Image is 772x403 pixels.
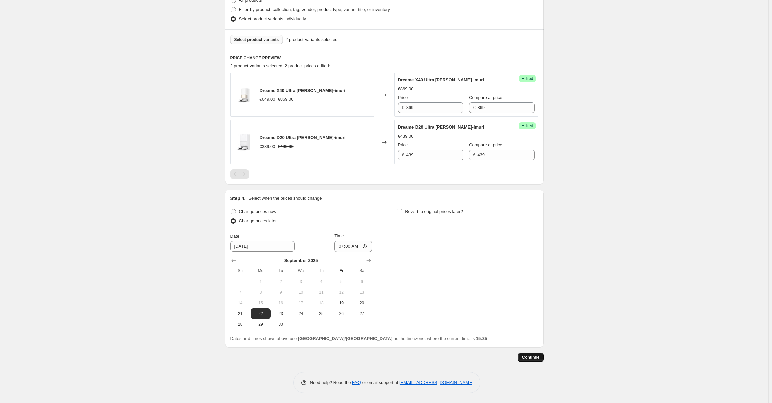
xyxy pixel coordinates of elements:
[405,209,463,214] span: Revert to original prices later?
[334,290,349,295] span: 12
[253,268,268,273] span: Mo
[398,133,414,140] div: €439.00
[314,300,329,306] span: 18
[260,135,346,140] span: Dreame D20 Ultra [PERSON_NAME]-imuri
[253,322,268,327] span: 29
[518,353,544,362] button: Continue
[230,169,249,179] nav: Pagination
[334,300,349,306] span: 19
[334,311,349,316] span: 26
[310,380,352,385] span: Need help? Read the
[273,290,288,295] span: 9
[239,7,390,12] span: Filter by product, collection, tag, vendor, product type, variant title, or inventory
[354,300,369,306] span: 20
[260,88,345,93] span: Dreame X40 Ultra [PERSON_NAME]-imuri
[291,265,311,276] th: Wednesday
[230,298,251,308] button: Sunday September 14 2025
[239,209,276,214] span: Change prices now
[251,265,271,276] th: Monday
[476,336,487,341] b: 15:35
[311,308,331,319] button: Thursday September 25 2025
[364,256,373,265] button: Show next month, October 2025
[253,290,268,295] span: 8
[271,308,291,319] button: Tuesday September 23 2025
[314,290,329,295] span: 11
[398,86,414,92] div: €869.00
[293,311,308,316] span: 24
[285,36,337,43] span: 2 product variants selected
[331,298,351,308] button: Today Friday September 19 2025
[291,308,311,319] button: Wednesday September 24 2025
[230,195,246,202] h2: Step 4.
[351,287,372,298] button: Saturday September 13 2025
[314,279,329,284] span: 4
[273,268,288,273] span: Tu
[230,241,295,252] input: 9/19/2025
[314,311,329,316] span: 25
[230,265,251,276] th: Sunday
[234,37,279,42] span: Select product variants
[248,195,322,202] p: Select when the prices should change
[233,268,248,273] span: Su
[399,380,473,385] a: [EMAIL_ADDRESS][DOMAIN_NAME]
[334,233,344,238] span: Time
[331,276,351,287] button: Friday September 5 2025
[398,124,484,130] span: Dreame D20 Ultra [PERSON_NAME]-imuri
[273,322,288,327] span: 30
[260,143,275,150] div: €389.00
[334,279,349,284] span: 5
[291,298,311,308] button: Wednesday September 17 2025
[311,287,331,298] button: Thursday September 11 2025
[331,265,351,276] th: Friday
[291,276,311,287] button: Wednesday September 3 2025
[354,268,369,273] span: Sa
[402,105,404,110] span: €
[233,290,248,295] span: 7
[293,279,308,284] span: 3
[271,319,291,330] button: Tuesday September 30 2025
[253,300,268,306] span: 15
[239,218,277,223] span: Change prices later
[251,287,271,298] button: Monday September 8 2025
[271,298,291,308] button: Tuesday September 16 2025
[311,265,331,276] th: Thursday
[230,319,251,330] button: Sunday September 28 2025
[253,311,268,316] span: 22
[234,85,254,105] img: X40Ultra_03524130-19ae-4ab2-821b-cbd1fe57f64c_80x.jpg
[230,234,239,239] span: Date
[233,300,248,306] span: 14
[521,123,533,129] span: Edited
[251,276,271,287] button: Monday September 1 2025
[361,380,399,385] span: or email support at
[233,322,248,327] span: 28
[271,287,291,298] button: Tuesday September 9 2025
[234,132,254,152] img: 1_D20Ultra-Total-right_80x.jpg
[273,300,288,306] span: 16
[331,287,351,298] button: Friday September 12 2025
[473,105,475,110] span: €
[293,290,308,295] span: 10
[230,308,251,319] button: Sunday September 21 2025
[293,268,308,273] span: We
[230,55,538,61] h6: PRICE CHANGE PREVIEW
[273,311,288,316] span: 23
[351,308,372,319] button: Saturday September 27 2025
[469,95,502,100] span: Compare at price
[230,63,330,68] span: 2 product variants selected. 2 product prices edited:
[298,336,392,341] b: [GEOGRAPHIC_DATA]/[GEOGRAPHIC_DATA]
[398,77,484,82] span: Dreame X40 Ultra [PERSON_NAME]-imuri
[239,16,306,21] span: Select product variants individually
[233,311,248,316] span: 21
[331,308,351,319] button: Friday September 26 2025
[311,276,331,287] button: Thursday September 4 2025
[230,336,487,341] span: Dates and times shown above use as the timezone, where the current time is
[351,276,372,287] button: Saturday September 6 2025
[354,290,369,295] span: 13
[469,142,502,147] span: Compare at price
[473,152,475,157] span: €
[230,35,283,44] button: Select product variants
[311,298,331,308] button: Thursday September 18 2025
[260,96,275,103] div: €649.00
[278,96,294,103] strike: €869.00
[230,287,251,298] button: Sunday September 7 2025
